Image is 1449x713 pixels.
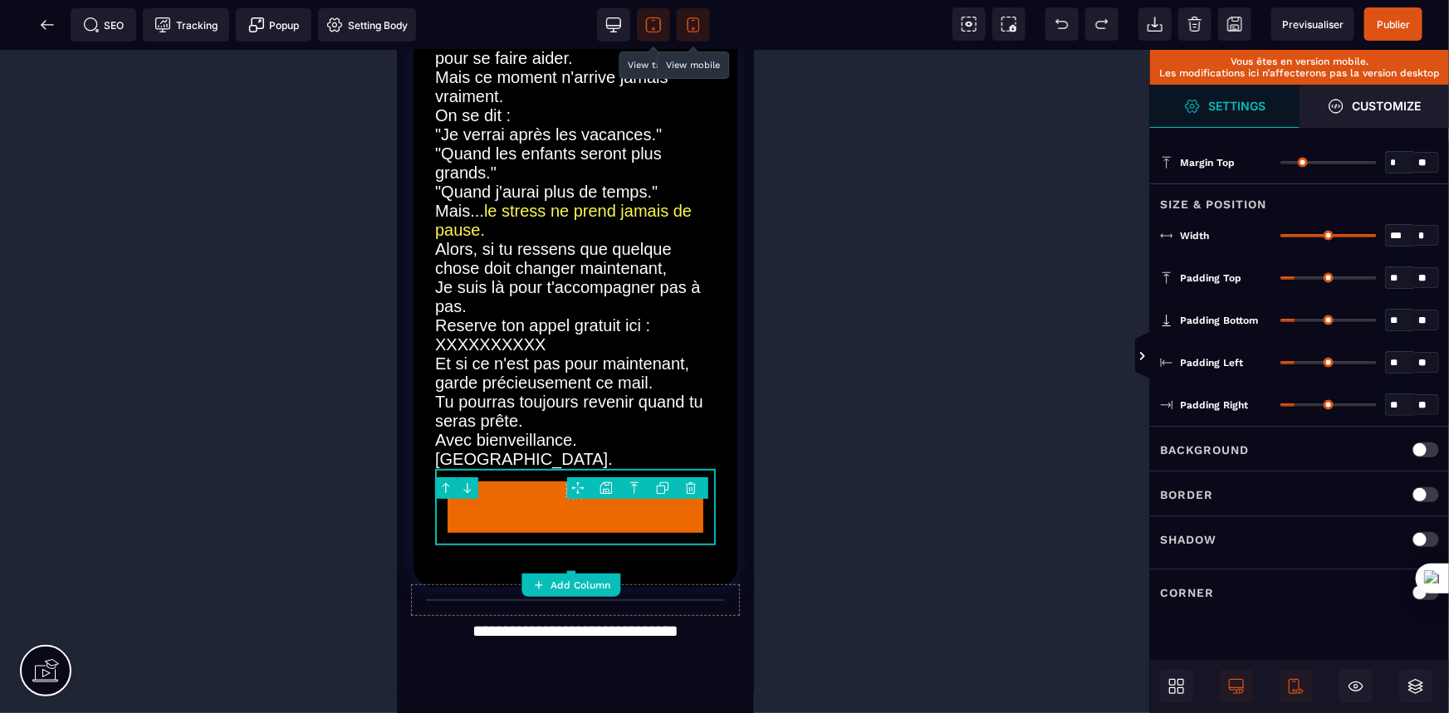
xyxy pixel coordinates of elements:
p: Vous êtes en version mobile. [1158,56,1441,67]
span: Hide/Show Block [1339,670,1373,703]
span: Open Blocks [1160,670,1193,703]
span: View components [952,7,986,41]
p: Border [1160,485,1213,505]
button: Add Column [522,574,621,597]
p: Corner [1160,583,1214,603]
span: Open Style Manager [1300,85,1449,128]
span: Popup [248,17,300,33]
strong: Customize [1353,100,1422,112]
span: Padding Left [1180,356,1243,369]
p: Shadow [1160,530,1216,549]
span: Tracking [154,17,218,33]
span: Padding Bottom [1180,314,1258,327]
span: SEO [83,17,125,33]
span: Desktop Only [1220,670,1253,703]
div: Size & Position [1150,183,1449,214]
span: Preview [1271,7,1354,41]
span: Settings [1150,85,1300,128]
strong: Settings [1209,100,1266,112]
span: Setting Body [326,17,408,33]
span: Padding Right [1180,398,1248,412]
span: Publier [1377,18,1410,31]
span: Padding Top [1180,271,1241,285]
span: Margin Top [1180,156,1235,169]
span: Previsualiser [1282,18,1344,31]
strong: Add Column [551,579,611,591]
p: Les modifications ici n’affecterons pas la version desktop [1158,67,1441,79]
span: Width [1180,229,1209,242]
span: Screenshot [992,7,1026,41]
span: Open Layers [1399,670,1432,703]
p: Background [1160,440,1249,460]
span: Mobile Only [1280,670,1313,703]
